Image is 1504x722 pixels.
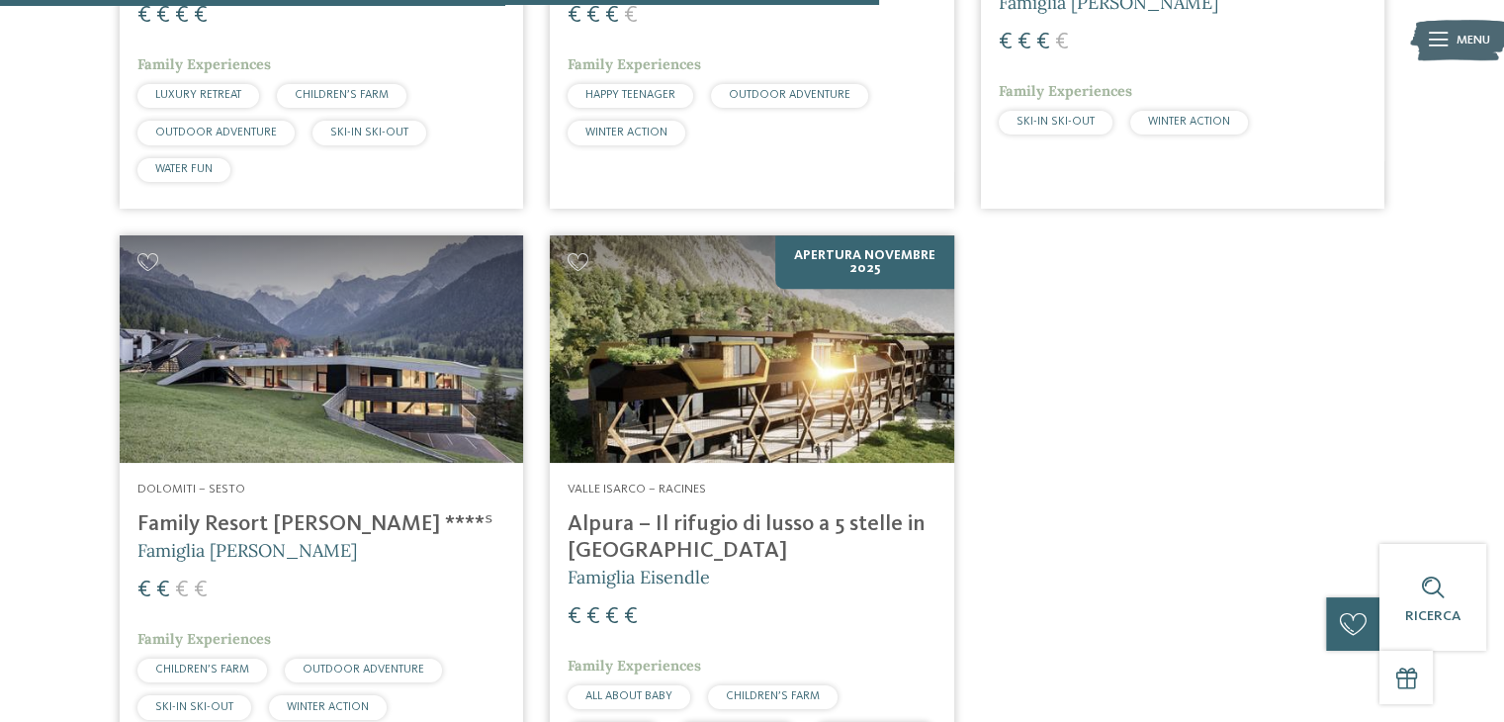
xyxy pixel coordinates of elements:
span: € [624,4,638,28]
span: € [175,579,189,602]
span: € [156,579,170,602]
span: € [586,605,600,629]
span: € [156,4,170,28]
span: € [1055,31,1069,54]
span: SKI-IN SKI-OUT [330,127,408,138]
span: Family Experiences [999,82,1132,100]
span: Dolomiti – Sesto [137,483,245,496]
span: OUTDOOR ADVENTURE [155,127,277,138]
span: € [568,605,581,629]
span: Ricerca [1405,609,1460,623]
span: WATER FUN [155,163,213,175]
span: WINTER ACTION [287,701,369,713]
span: Famiglia Eisendle [568,566,710,588]
h4: Alpura – Il rifugio di lusso a 5 stelle in [GEOGRAPHIC_DATA] [568,511,935,565]
span: OUTDOOR ADVENTURE [729,89,850,101]
span: € [194,579,208,602]
span: WINTER ACTION [585,127,667,138]
span: CHILDREN’S FARM [726,690,820,702]
span: € [624,605,638,629]
span: € [999,31,1013,54]
img: Cercate un hotel per famiglie? Qui troverete solo i migliori! [550,235,953,463]
span: CHILDREN’S FARM [155,664,249,676]
span: WINTER ACTION [1148,116,1230,128]
span: € [175,4,189,28]
span: HAPPY TEENAGER [585,89,675,101]
span: Family Experiences [568,55,701,73]
span: SKI-IN SKI-OUT [1017,116,1095,128]
span: € [1017,31,1031,54]
span: € [605,605,619,629]
span: € [194,4,208,28]
span: € [1036,31,1050,54]
span: ALL ABOUT BABY [585,690,672,702]
span: Valle Isarco – Racines [568,483,706,496]
span: € [137,579,151,602]
span: € [568,4,581,28]
span: SKI-IN SKI-OUT [155,701,233,713]
span: LUXURY RETREAT [155,89,241,101]
span: € [137,4,151,28]
span: € [586,4,600,28]
span: Family Experiences [568,657,701,675]
span: Famiglia [PERSON_NAME] [137,539,357,562]
h4: Family Resort [PERSON_NAME] ****ˢ [137,511,505,538]
span: € [605,4,619,28]
span: OUTDOOR ADVENTURE [303,664,424,676]
span: Family Experiences [137,630,271,648]
span: CHILDREN’S FARM [295,89,389,101]
img: Family Resort Rainer ****ˢ [120,235,523,463]
span: Family Experiences [137,55,271,73]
